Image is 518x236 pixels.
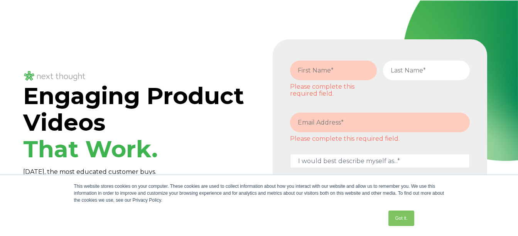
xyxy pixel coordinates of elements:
[290,135,470,142] label: Please complete this required field.
[383,61,470,80] input: Last Name*
[23,70,86,83] img: NT_Logo_LightMode
[23,82,244,163] span: Engaging Product Videos
[290,61,377,80] input: First Name*
[74,183,444,204] div: This website stores cookies on your computer. These cookies are used to collect information about...
[388,211,414,226] a: Got it.
[290,113,470,132] input: Email Address*
[23,168,156,175] span: [DATE], the most educated customer buys.
[23,135,158,163] span: That Work.
[290,83,377,97] label: Please complete this required field.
